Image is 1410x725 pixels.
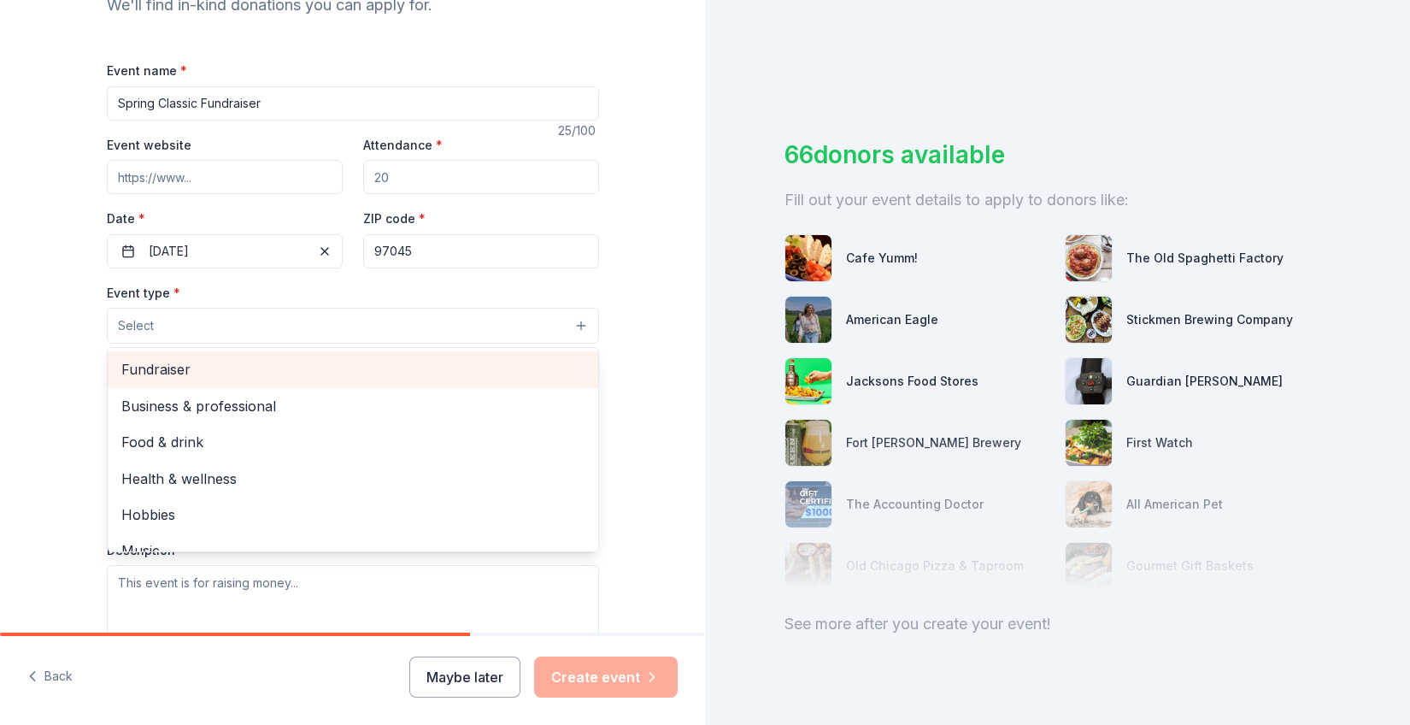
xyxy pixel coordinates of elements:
span: Hobbies [121,504,585,526]
button: Select [107,308,599,344]
span: Business & professional [121,395,585,417]
div: Select [107,347,599,552]
span: Food & drink [121,431,585,453]
span: Health & wellness [121,468,585,490]
span: Select [118,315,154,336]
span: Music [121,539,585,562]
span: Fundraiser [121,358,585,380]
